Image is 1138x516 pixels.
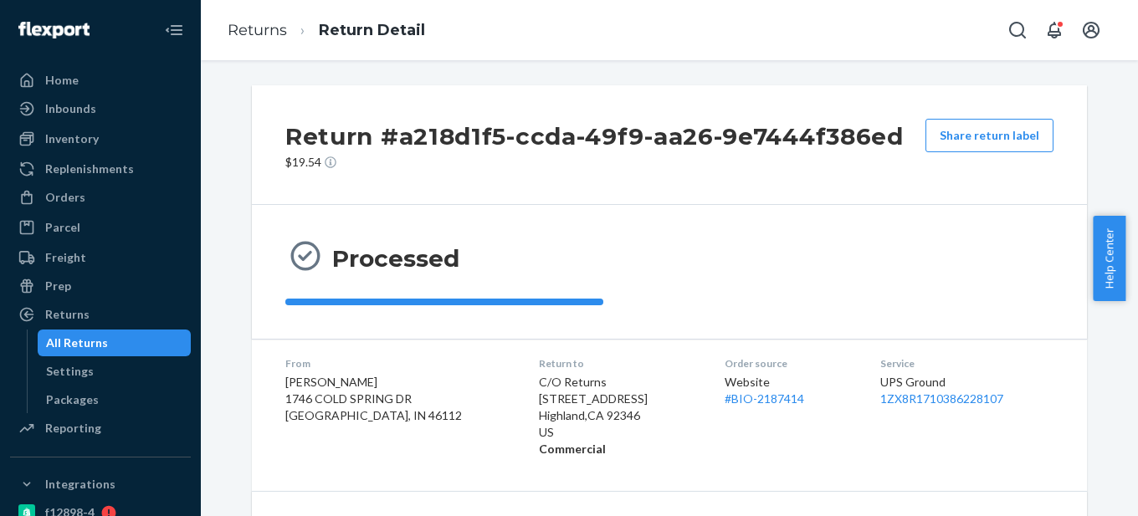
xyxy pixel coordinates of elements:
[285,154,904,171] p: $19.54
[539,442,606,456] strong: Commercial
[157,13,191,47] button: Close Navigation
[725,391,804,406] a: #BIO-2187414
[18,22,90,38] img: Flexport logo
[10,471,191,498] button: Integrations
[45,306,90,323] div: Returns
[10,415,191,442] a: Reporting
[10,125,191,152] a: Inventory
[1093,216,1125,301] button: Help Center
[10,244,191,271] a: Freight
[46,391,99,408] div: Packages
[332,243,459,273] h3: Processed
[880,356,1053,370] dt: Service
[1001,13,1034,47] button: Open Search Box
[725,356,854,370] dt: Order source
[539,407,698,424] p: Highland , CA 92346
[38,358,192,385] a: Settings
[45,161,134,177] div: Replenishments
[539,356,698,370] dt: Return to
[46,335,108,351] div: All Returns
[45,100,96,117] div: Inbounds
[10,67,191,94] a: Home
[925,119,1053,152] button: Share return label
[10,273,191,299] a: Prep
[45,72,79,89] div: Home
[45,219,80,236] div: Parcel
[38,330,192,356] a: All Returns
[880,391,1003,406] a: 1ZX8R1710386228107
[45,476,115,493] div: Integrations
[45,130,99,147] div: Inventory
[10,214,191,241] a: Parcel
[10,301,191,328] a: Returns
[319,21,425,39] a: Return Detail
[10,95,191,122] a: Inbounds
[880,375,946,389] span: UPS Ground
[539,391,698,407] p: [STREET_ADDRESS]
[285,119,904,154] h2: Return #a218d1f5-ccda-49f9-aa26-9e7444f386ed
[46,363,94,380] div: Settings
[285,356,512,370] dt: From
[1074,13,1108,47] button: Open account menu
[539,424,698,441] p: US
[45,189,85,206] div: Orders
[1038,13,1071,47] button: Open notifications
[214,6,438,55] ol: breadcrumbs
[38,386,192,413] a: Packages
[10,184,191,211] a: Orders
[285,375,462,422] span: [PERSON_NAME] 1746 COLD SPRING DR [GEOGRAPHIC_DATA], IN 46112
[45,249,86,266] div: Freight
[45,420,101,437] div: Reporting
[228,21,287,39] a: Returns
[10,156,191,182] a: Replenishments
[539,374,698,391] p: C/O Returns
[725,374,854,407] div: Website
[45,278,71,294] div: Prep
